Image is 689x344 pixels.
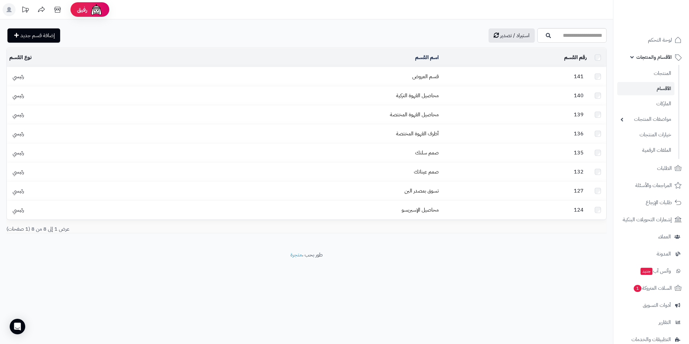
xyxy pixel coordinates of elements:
[617,212,685,227] a: إشعارات التحويلات البنكية
[90,3,103,16] img: ai-face.png
[396,130,439,138] a: أظرف القهوة المختصة
[617,82,674,95] a: الأقسام
[643,301,671,310] span: أدوات التسويق
[444,54,587,61] div: رقم القسم
[617,161,685,176] a: الطلبات
[617,315,685,330] a: التقارير
[571,206,587,214] span: 124
[617,229,685,245] a: العملاء
[633,284,672,293] span: السلات المتروكة
[77,6,87,14] span: رفيق
[9,149,27,157] span: رئيسي
[571,130,587,138] span: 136
[500,32,530,39] span: استيراد / تصدير
[571,168,587,176] span: 132
[617,67,674,80] a: المنتجات
[404,187,439,195] a: تسوق بمصدر البن
[659,318,671,327] span: التقارير
[2,225,307,233] div: عرض 1 إلى 8 من 8 (1 صفحات)
[617,195,685,210] a: طلبات الإرجاع
[636,53,672,62] span: الأقسام والمنتجات
[9,168,27,176] span: رئيسي
[631,335,671,344] span: التطبيقات والخدمات
[657,249,671,258] span: المدونة
[415,149,439,157] a: صمم سلتك
[646,198,672,207] span: طلبات الإرجاع
[290,251,302,259] a: متجرة
[9,92,27,99] span: رئيسي
[571,111,587,119] span: 139
[617,246,685,262] a: المدونة
[390,111,439,119] a: محاصيل القهوة المختصة
[617,280,685,296] a: السلات المتروكة1
[617,128,674,142] a: خيارات المنتجات
[617,178,685,193] a: المراجعات والأسئلة
[9,187,27,195] span: رئيسي
[20,32,55,39] span: إضافة قسم جديد
[571,73,587,80] span: 141
[623,215,672,224] span: إشعارات التحويلات البنكية
[489,28,535,43] a: استيراد / تصدير
[9,206,27,214] span: رئيسي
[10,319,25,334] div: Open Intercom Messenger
[9,73,27,80] span: رئيسي
[571,92,587,99] span: 140
[7,28,60,43] a: إضافة قسم جديد
[415,54,439,61] a: اسم القسم
[648,36,672,45] span: لوحة التحكم
[396,92,439,99] a: محاصيل القهوة التركية
[617,97,674,111] a: الماركات
[617,32,685,48] a: لوحة التحكم
[635,181,672,190] span: المراجعات والأسئلة
[412,73,439,80] a: قسم العروض
[641,268,652,275] span: جديد
[9,130,27,138] span: رئيسي
[17,3,33,18] a: تحديثات المنصة
[657,164,672,173] span: الطلبات
[617,263,685,279] a: وآتس آبجديد
[402,206,439,214] a: محاصيل الإسبريسو
[571,149,587,157] span: 135
[414,168,439,176] a: صمم عيناتك
[617,297,685,313] a: أدوات التسويق
[640,266,671,276] span: وآتس آب
[571,187,587,195] span: 127
[658,232,671,241] span: العملاء
[617,143,674,157] a: الملفات الرقمية
[9,111,27,119] span: رئيسي
[7,48,153,67] td: نوع القسم
[634,285,641,292] span: 1
[617,112,674,126] a: مواصفات المنتجات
